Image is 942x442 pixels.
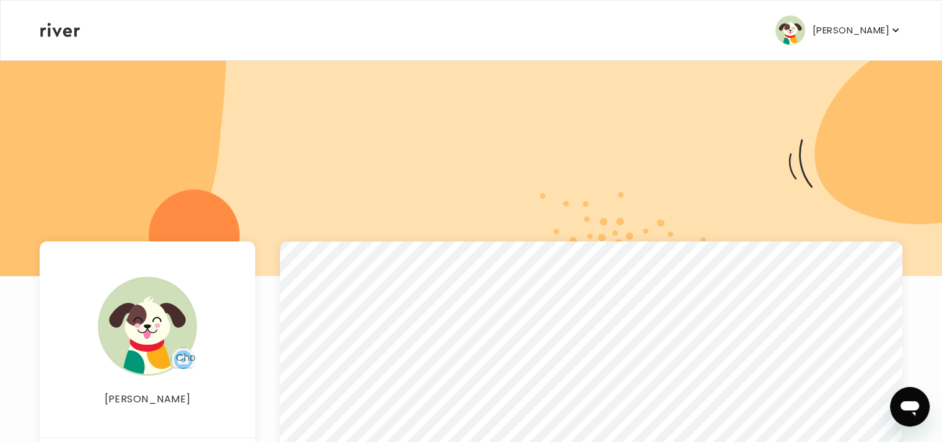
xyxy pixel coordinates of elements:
img: user avatar [775,15,805,45]
iframe: Button to launch messaging window [890,387,930,427]
p: [PERSON_NAME] [813,22,889,39]
p: [PERSON_NAME] [40,391,255,408]
button: user avatar[PERSON_NAME] [775,15,902,45]
img: user avatar [98,277,197,376]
